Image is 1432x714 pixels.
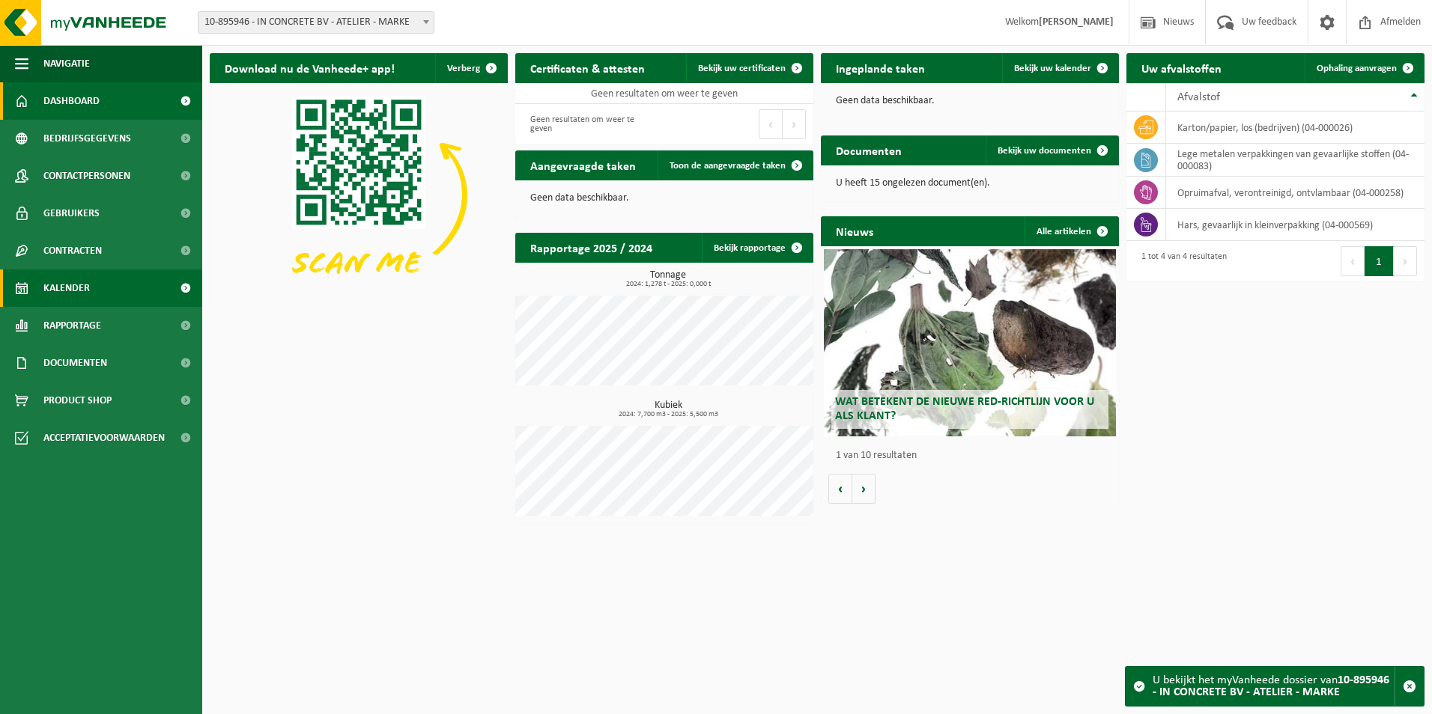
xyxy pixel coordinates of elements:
span: 10-895946 - IN CONCRETE BV - ATELIER - MARKE [198,11,434,34]
a: Bekijk uw kalender [1002,53,1117,83]
button: Previous [759,109,783,139]
button: Volgende [852,474,876,504]
a: Bekijk uw documenten [986,135,1117,165]
button: 1 [1365,246,1394,276]
h2: Rapportage 2025 / 2024 [515,233,667,262]
h2: Aangevraagde taken [515,150,651,180]
button: Next [783,109,806,139]
div: U bekijkt het myVanheede dossier van [1153,667,1395,706]
span: Ophaling aanvragen [1317,64,1397,73]
span: Bekijk uw documenten [998,146,1091,156]
button: Vorige [828,474,852,504]
td: karton/papier, los (bedrijven) (04-000026) [1166,112,1425,144]
a: Wat betekent de nieuwe RED-richtlijn voor u als klant? [824,249,1116,436]
button: Next [1394,246,1417,276]
p: Geen data beschikbaar. [530,193,798,204]
span: Kalender [43,269,90,307]
a: Toon de aangevraagde taken [658,150,812,180]
h2: Download nu de Vanheede+ app! [210,53,410,82]
span: Contracten [43,232,102,269]
h3: Tonnage [523,270,813,288]
td: lege metalen verpakkingen van gevaarlijke stoffen (04-000083) [1166,144,1425,177]
p: Geen data beschikbaar. [836,96,1104,106]
span: Verberg [447,64,480,73]
span: Afvalstof [1177,91,1220,103]
span: Gebruikers [43,195,100,232]
strong: 10-895946 - IN CONCRETE BV - ATELIER - MARKE [1153,674,1389,698]
a: Bekijk uw certificaten [686,53,812,83]
span: 10-895946 - IN CONCRETE BV - ATELIER - MARKE [198,12,434,33]
span: Bekijk uw kalender [1014,64,1091,73]
div: Geen resultaten om weer te geven [523,108,657,141]
span: Contactpersonen [43,157,130,195]
h3: Kubiek [523,400,813,418]
h2: Documenten [821,135,917,165]
h2: Certificaten & attesten [515,53,660,82]
span: Navigatie [43,45,90,82]
a: Bekijk rapportage [702,233,812,263]
button: Verberg [435,53,506,83]
span: Bedrijfsgegevens [43,120,131,157]
span: Dashboard [43,82,100,120]
td: hars, gevaarlijk in kleinverpakking (04-000569) [1166,209,1425,241]
img: Download de VHEPlus App [210,83,508,307]
h2: Uw afvalstoffen [1126,53,1237,82]
div: 1 tot 4 van 4 resultaten [1134,245,1227,278]
a: Ophaling aanvragen [1305,53,1423,83]
span: Toon de aangevraagde taken [670,161,786,171]
td: Geen resultaten om weer te geven [515,83,813,104]
a: Alle artikelen [1025,216,1117,246]
p: U heeft 15 ongelezen document(en). [836,178,1104,189]
span: Documenten [43,344,107,382]
span: Rapportage [43,307,101,344]
span: Acceptatievoorwaarden [43,419,165,457]
strong: [PERSON_NAME] [1039,16,1114,28]
h2: Ingeplande taken [821,53,940,82]
span: 2024: 1,278 t - 2025: 0,000 t [523,281,813,288]
span: Wat betekent de nieuwe RED-richtlijn voor u als klant? [835,396,1094,422]
span: Product Shop [43,382,112,419]
button: Previous [1341,246,1365,276]
p: 1 van 10 resultaten [836,451,1111,461]
td: opruimafval, verontreinigd, ontvlambaar (04-000258) [1166,177,1425,209]
span: Bekijk uw certificaten [698,64,786,73]
h2: Nieuws [821,216,888,245]
span: 2024: 7,700 m3 - 2025: 5,500 m3 [523,411,813,418]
